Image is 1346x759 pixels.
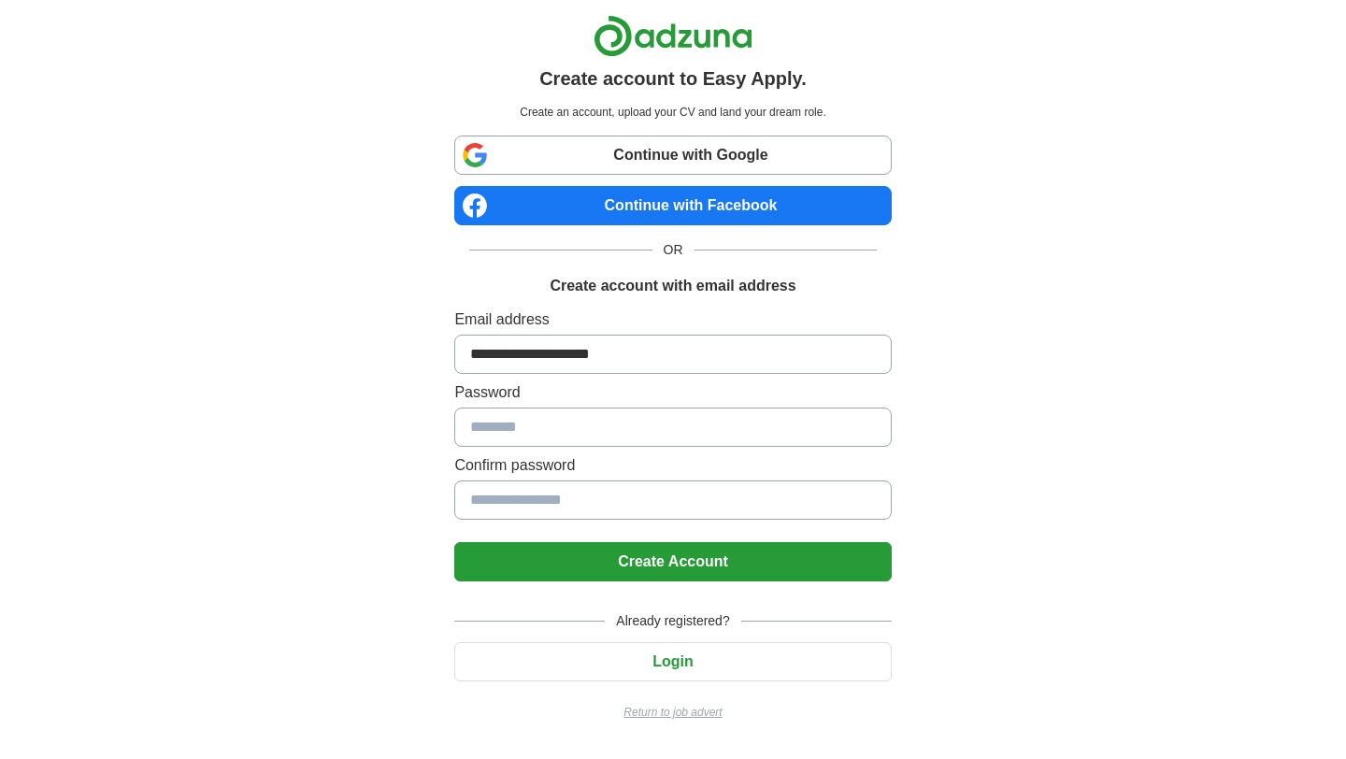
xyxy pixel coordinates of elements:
[605,611,740,631] span: Already registered?
[454,308,891,331] label: Email address
[454,542,891,581] button: Create Account
[454,653,891,669] a: Login
[550,275,795,297] h1: Create account with email address
[454,136,891,175] a: Continue with Google
[458,104,887,121] p: Create an account, upload your CV and land your dream role.
[652,240,694,260] span: OR
[454,381,891,404] label: Password
[454,186,891,225] a: Continue with Facebook
[454,704,891,721] a: Return to job advert
[594,15,752,57] img: Adzuna logo
[454,454,891,477] label: Confirm password
[539,64,807,93] h1: Create account to Easy Apply.
[454,642,891,681] button: Login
